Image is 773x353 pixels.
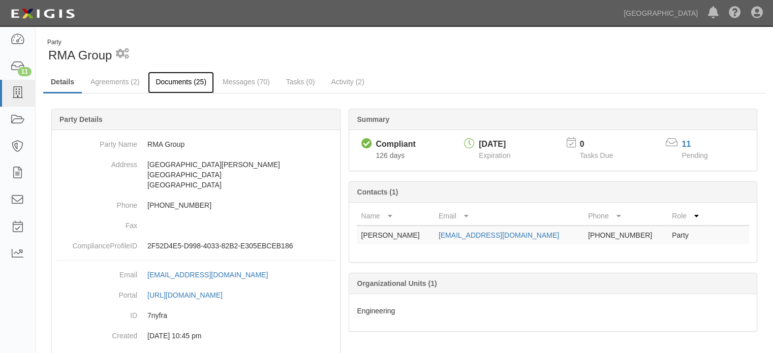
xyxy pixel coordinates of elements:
[361,139,372,149] i: Compliant
[215,72,277,92] a: Messages (70)
[323,72,372,92] a: Activity (2)
[580,139,626,150] p: 0
[580,151,613,159] span: Tasks Due
[56,134,336,154] dd: RMA Group
[56,236,137,251] dt: ComplianceProfileID
[18,67,32,76] div: 11
[279,72,323,92] a: Tasks (0)
[59,115,103,123] b: Party Details
[357,115,389,123] b: Summary
[376,139,415,150] div: Compliant
[8,5,78,23] img: logo-5460c22ac91f19d4615b14bd174203de0afe785f0fc80cf4dbbc73dc1793850b.png
[148,72,214,93] a: Documents (25)
[147,271,279,279] a: [EMAIL_ADDRESS][DOMAIN_NAME]
[357,207,434,226] th: Name
[147,270,268,280] div: [EMAIL_ADDRESS][DOMAIN_NAME]
[47,38,112,47] div: Party
[56,285,137,300] dt: Portal
[682,151,707,159] span: Pending
[48,48,112,62] span: RMA Group
[682,140,691,148] a: 11
[56,134,137,149] dt: Party Name
[56,305,336,326] dd: 7nyfra
[376,151,405,159] span: Since 05/16/2025
[56,154,137,170] dt: Address
[668,207,708,226] th: Role
[56,265,137,280] dt: Email
[479,139,510,150] div: [DATE]
[83,72,147,92] a: Agreements (2)
[43,72,82,93] a: Details
[56,326,336,346] dd: 08/05/2024 10:45 pm
[357,279,437,287] b: Organizational Units (1)
[668,226,708,244] td: Party
[357,307,395,315] span: Engineering
[439,231,559,239] a: [EMAIL_ADDRESS][DOMAIN_NAME]
[43,38,397,64] div: RMA Group
[357,226,434,244] td: [PERSON_NAME]
[479,151,510,159] span: Expiration
[619,3,703,23] a: [GEOGRAPHIC_DATA]
[56,154,336,195] dd: [GEOGRAPHIC_DATA][PERSON_NAME] [GEOGRAPHIC_DATA] [GEOGRAPHIC_DATA]
[116,49,129,59] i: 1 scheduled workflow
[584,207,668,226] th: Phone
[56,326,137,341] dt: Created
[56,195,137,210] dt: Phone
[56,215,137,231] dt: Fax
[584,226,668,244] td: [PHONE_NUMBER]
[435,207,584,226] th: Email
[56,305,137,320] dt: ID
[56,195,336,215] dd: [PHONE_NUMBER]
[147,291,234,299] a: [URL][DOMAIN_NAME]
[147,241,336,251] p: 2F52D4E5-D998-4033-82B2-E305EBCEB186
[357,188,398,196] b: Contacts (1)
[729,7,741,19] i: Help Center - Complianz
